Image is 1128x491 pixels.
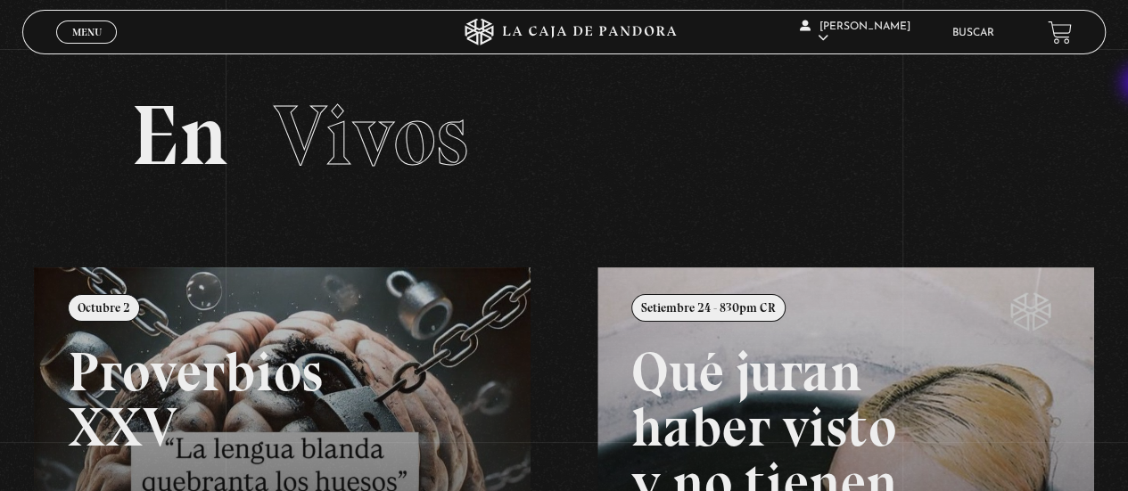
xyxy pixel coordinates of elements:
span: Menu [72,27,102,37]
span: [PERSON_NAME] [800,21,910,44]
span: Vivos [274,85,468,186]
span: Cerrar [66,42,108,54]
a: View your shopping cart [1048,20,1072,45]
h2: En [131,94,998,178]
a: Buscar [952,28,994,38]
